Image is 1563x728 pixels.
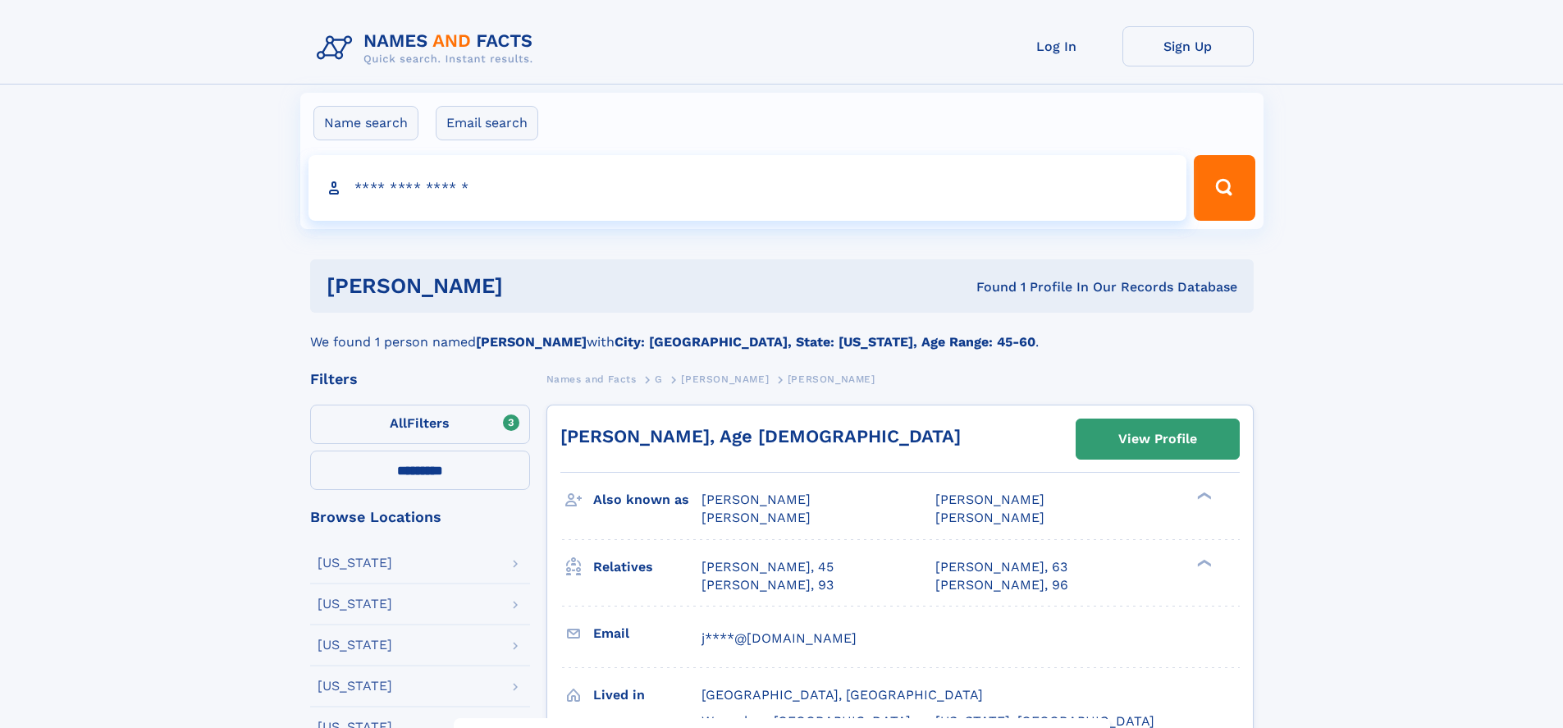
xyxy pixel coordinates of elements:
div: Filters [310,372,530,387]
a: Log In [991,26,1122,66]
a: [PERSON_NAME], 96 [935,576,1068,594]
img: Logo Names and Facts [310,26,546,71]
div: [US_STATE] [318,598,392,611]
div: View Profile [1118,420,1197,458]
a: G [655,369,663,389]
span: [PERSON_NAME] [935,510,1044,525]
h3: Also known as [593,486,702,514]
h3: Relatives [593,553,702,581]
button: Search Button [1194,155,1255,221]
span: [PERSON_NAME] [788,373,875,385]
a: View Profile [1076,419,1239,459]
span: All [390,415,407,431]
a: [PERSON_NAME], 45 [702,558,834,576]
a: [PERSON_NAME], Age [DEMOGRAPHIC_DATA] [560,426,961,446]
h1: [PERSON_NAME] [327,276,740,296]
label: Name search [313,106,418,140]
span: [PERSON_NAME] [935,492,1044,507]
span: [GEOGRAPHIC_DATA], [GEOGRAPHIC_DATA] [702,687,983,703]
div: Browse Locations [310,510,530,524]
div: ❯ [1193,557,1213,568]
a: Names and Facts [546,369,637,389]
h3: Lived in [593,681,702,709]
div: [US_STATE] [318,639,392,652]
h3: Email [593,620,702,648]
div: [US_STATE] [318,680,392,693]
a: [PERSON_NAME], 93 [702,576,834,594]
input: search input [308,155,1187,221]
div: We found 1 person named with . [310,313,1254,352]
b: City: [GEOGRAPHIC_DATA], State: [US_STATE], Age Range: 45-60 [615,334,1035,350]
div: [US_STATE] [318,556,392,570]
a: [PERSON_NAME], 63 [935,558,1067,576]
a: Sign Up [1122,26,1254,66]
label: Email search [436,106,538,140]
span: [PERSON_NAME] [681,373,769,385]
span: [PERSON_NAME] [702,510,811,525]
div: ❯ [1193,491,1213,501]
span: [PERSON_NAME] [702,492,811,507]
a: [PERSON_NAME] [681,369,769,389]
div: Found 1 Profile In Our Records Database [739,278,1237,296]
span: G [655,373,663,385]
label: Filters [310,405,530,444]
b: [PERSON_NAME] [476,334,587,350]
